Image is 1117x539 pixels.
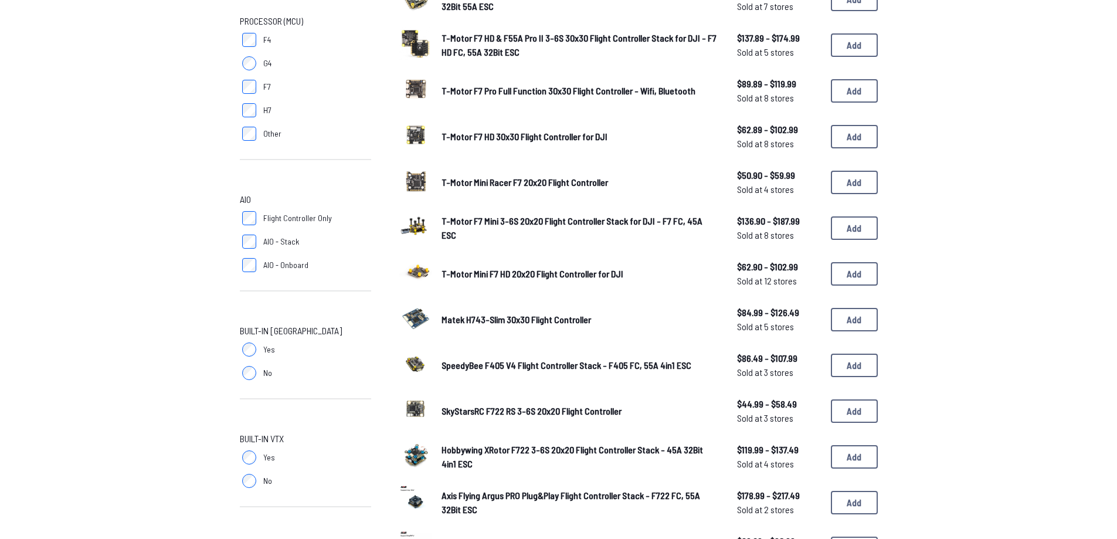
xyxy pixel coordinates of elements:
[737,123,821,137] span: $62.89 - $102.99
[242,211,256,225] input: Flight Controller Only
[831,308,878,331] button: Add
[263,34,271,46] span: F4
[399,164,432,201] a: image
[737,365,821,379] span: Sold at 3 stores
[263,81,271,93] span: F7
[263,452,275,463] span: Yes
[737,214,821,228] span: $136.90 - $187.99
[442,131,607,142] span: T-Motor F7 HD 30x30 Flight Controller for DJI
[263,212,332,224] span: Flight Controller Only
[737,182,821,196] span: Sold at 4 stores
[737,274,821,288] span: Sold at 12 stores
[399,393,432,426] img: image
[399,301,432,338] a: image
[399,393,432,429] a: image
[831,79,878,103] button: Add
[737,91,821,105] span: Sold at 8 stores
[242,343,256,357] input: Yes
[831,125,878,148] button: Add
[263,367,272,379] span: No
[442,268,623,279] span: T-Motor Mini F7 HD 20x20 Flight Controller for DJI
[831,171,878,194] button: Add
[442,444,703,469] span: Hobbywing XRotor F722 3-6S 20x20 Flight Controller Stack - 45A 32Bit 4in1 ESC
[442,175,718,189] a: T-Motor Mini Racer F7 20x20 Flight Controller
[737,228,821,242] span: Sold at 8 stores
[442,85,695,96] span: T-Motor F7 Pro Full Function 30x30 Flight Controller - Wifi, Bluetooth
[240,432,284,446] span: Built-in VTX
[442,84,718,98] a: T-Motor F7 Pro Full Function 30x30 Flight Controller - Wifi, Bluetooth
[737,168,821,182] span: $50.90 - $59.99
[737,411,821,425] span: Sold at 3 stores
[263,344,275,355] span: Yes
[442,313,718,327] a: Matek H743-Slim 30x30 Flight Controller
[399,484,432,521] a: image
[242,450,256,465] input: Yes
[442,215,702,240] span: T-Motor F7 Mini 3-6S 20x20 Flight Controller Stack for DJI - F7 FC, 45A ESC
[442,405,622,416] span: SkyStarsRC F722 RS 3-6S 20x20 Flight Controller
[399,301,432,334] img: image
[442,314,591,325] span: Matek H743-Slim 30x30 Flight Controller
[831,491,878,514] button: Add
[831,262,878,286] button: Add
[240,14,303,28] span: Processor (MCU)
[442,267,718,281] a: T-Motor Mini F7 HD 20x20 Flight Controller for DJI
[242,103,256,117] input: H7
[242,474,256,488] input: No
[737,397,821,411] span: $44.99 - $58.49
[831,399,878,423] button: Add
[442,404,718,418] a: SkyStarsRC F722 RS 3-6S 20x20 Flight Controller
[831,216,878,240] button: Add
[442,130,718,144] a: T-Motor F7 HD 30x30 Flight Controller for DJI
[442,443,718,471] a: Hobbywing XRotor F722 3-6S 20x20 Flight Controller Stack - 45A 32Bit 4in1 ESC
[242,235,256,249] input: AIO - Stack
[263,104,271,116] span: H7
[399,439,432,472] img: image
[442,214,718,242] a: T-Motor F7 Mini 3-6S 20x20 Flight Controller Stack for DJI - F7 FC, 45A ESC
[399,347,432,384] a: image
[737,77,821,91] span: $89.89 - $119.99
[263,57,271,69] span: G4
[831,354,878,377] button: Add
[831,445,878,469] button: Add
[442,489,718,517] a: Axis Flying Argus PRO Plug&Play Flight Controller Stack - F722 FC, 55A 32Bit ESC
[737,489,821,503] span: $178.99 - $217.49
[399,347,432,380] img: image
[399,118,432,155] a: image
[399,27,432,63] a: image
[263,475,272,487] span: No
[737,137,821,151] span: Sold at 8 stores
[263,259,308,271] span: AIO - Onboard
[399,256,432,292] a: image
[442,360,691,371] span: SpeedyBee F405 V4 Flight Controller Stack - F405 FC, 55A 4in1 ESC
[240,192,251,206] span: AIO
[399,439,432,475] a: image
[242,258,256,272] input: AIO - Onboard
[737,351,821,365] span: $86.49 - $107.99
[737,260,821,274] span: $62.90 - $102.99
[737,320,821,334] span: Sold at 5 stores
[263,236,299,248] span: AIO - Stack
[242,56,256,70] input: G4
[737,503,821,517] span: Sold at 2 stores
[737,443,821,457] span: $119.99 - $137.49
[399,73,432,106] img: image
[737,45,821,59] span: Sold at 5 stores
[399,27,432,60] img: image
[242,127,256,141] input: Other
[737,457,821,471] span: Sold at 4 stores
[737,306,821,320] span: $84.99 - $126.49
[242,366,256,380] input: No
[442,177,608,188] span: T-Motor Mini Racer F7 20x20 Flight Controller
[737,31,821,45] span: $137.89 - $174.99
[399,210,432,243] img: image
[399,210,432,246] a: image
[240,324,342,338] span: Built-in [GEOGRAPHIC_DATA]
[442,31,718,59] a: T-Motor F7 HD & F55A Pro II 3-6S 30x30 Flight Controller Stack for DJI - F7 HD FC, 55A 32Bit ESC
[242,33,256,47] input: F4
[399,118,432,151] img: image
[442,32,717,57] span: T-Motor F7 HD & F55A Pro II 3-6S 30x30 Flight Controller Stack for DJI - F7 HD FC, 55A 32Bit ESC
[442,490,700,515] span: Axis Flying Argus PRO Plug&Play Flight Controller Stack - F722 FC, 55A 32Bit ESC
[399,484,432,517] img: image
[399,164,432,197] img: image
[399,73,432,109] a: image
